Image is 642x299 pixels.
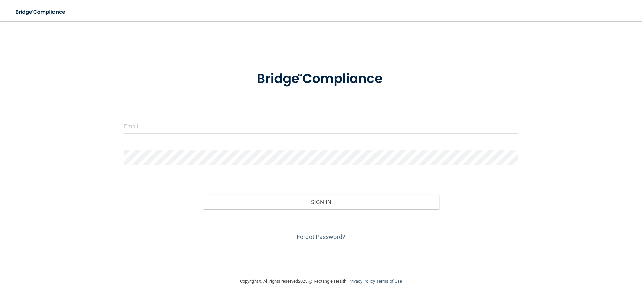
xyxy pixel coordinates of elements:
[203,195,439,209] button: Sign In
[376,279,402,284] a: Terms of Use
[297,233,345,240] a: Forgot Password?
[10,5,72,19] img: bridge_compliance_login_screen.278c3ca4.svg
[348,279,375,284] a: Privacy Policy
[124,119,518,134] input: Email
[243,62,399,96] img: bridge_compliance_login_screen.278c3ca4.svg
[199,271,443,292] div: Copyright © All rights reserved 2025 @ Rectangle Health | |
